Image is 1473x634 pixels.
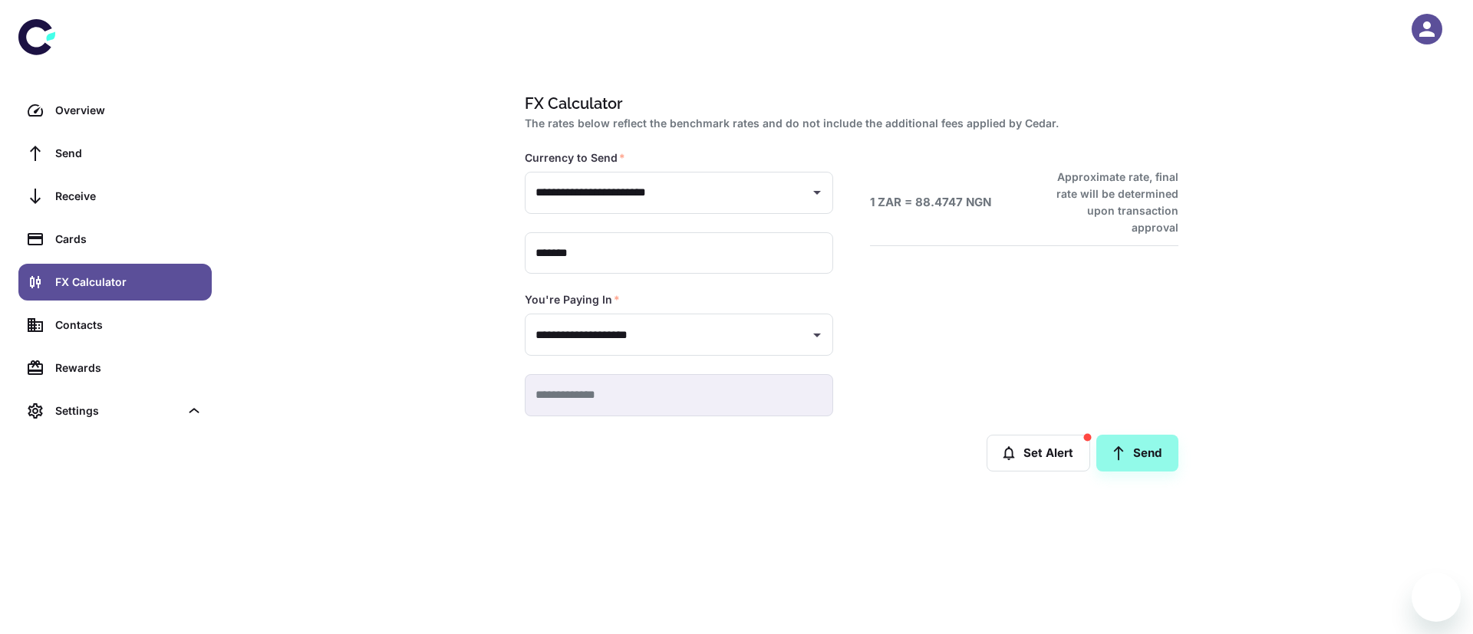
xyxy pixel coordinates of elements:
[18,221,212,258] a: Cards
[18,92,212,129] a: Overview
[870,194,991,212] h6: 1 ZAR = 88.4747 NGN
[18,350,212,386] a: Rewards
[18,135,212,172] a: Send
[55,402,180,419] div: Settings
[18,178,212,215] a: Receive
[18,264,212,301] a: FX Calculator
[806,182,828,203] button: Open
[1040,169,1178,236] h6: Approximate rate, final rate will be determined upon transaction approval
[55,317,203,333] div: Contacts
[525,92,1172,115] h1: FX Calculator
[55,360,203,376] div: Rewards
[987,435,1090,471] button: Set Alert
[1096,435,1178,471] a: Send
[55,188,203,205] div: Receive
[55,274,203,291] div: FX Calculator
[525,150,625,166] label: Currency to Send
[18,393,212,429] div: Settings
[18,307,212,343] a: Contacts
[1412,573,1461,622] iframe: Button to launch messaging window
[806,324,828,346] button: Open
[55,145,203,162] div: Send
[525,292,620,307] label: You're Paying In
[55,102,203,119] div: Overview
[55,231,203,248] div: Cards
